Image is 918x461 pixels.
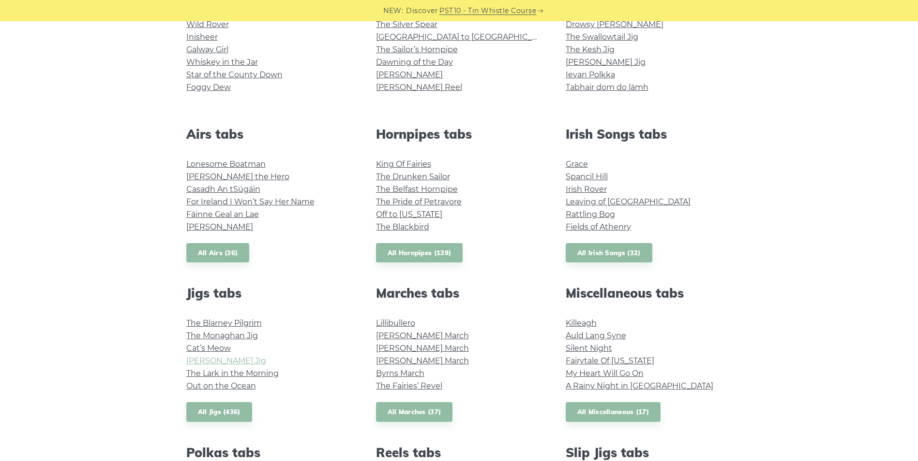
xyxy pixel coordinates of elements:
[186,331,258,340] a: The Monaghan Jig
[376,318,415,328] a: Lillibullero
[376,197,462,206] a: The Pride of Petravore
[186,286,353,301] h2: Jigs tabs
[186,197,315,206] a: For Ireland I Won’t Say Her Name
[566,70,615,79] a: Ievan Polkka
[566,127,732,142] h2: Irish Songs tabs
[376,172,450,181] a: The Drunken Sailor
[376,58,453,67] a: Dawning of the Day
[566,83,648,92] a: Tabhair dom do lámh
[439,5,536,16] a: PST10 - Tin Whistle Course
[186,369,279,378] a: The Lark in the Morning
[566,445,732,460] h2: Slip Jigs tabs
[186,70,283,79] a: Star of the County Down
[376,159,431,169] a: King Of Fairies
[566,197,691,206] a: Leaving of [GEOGRAPHIC_DATA]
[376,83,462,92] a: [PERSON_NAME] Reel
[376,20,437,29] a: The Silver Spear
[186,222,253,231] a: [PERSON_NAME]
[186,83,231,92] a: Foggy Dew
[566,402,661,422] a: All Miscellaneous (17)
[376,445,542,460] h2: Reels tabs
[566,45,615,54] a: The Kesh Jig
[376,210,442,219] a: Off to [US_STATE]
[566,185,607,194] a: Irish Rover
[566,331,626,340] a: Auld Lang Syne
[186,210,259,219] a: Fáinne Geal an Lae
[566,318,597,328] a: Killeagh
[376,222,429,231] a: The Blackbird
[186,344,231,353] a: Cat’s Meow
[186,58,258,67] a: Whiskey in the Jar
[566,286,732,301] h2: Miscellaneous tabs
[186,445,353,460] h2: Polkas tabs
[566,32,638,42] a: The Swallowtail Jig
[376,185,458,194] a: The Belfast Hornpipe
[376,356,469,365] a: [PERSON_NAME] March
[566,222,631,231] a: Fields of Athenry
[376,70,443,79] a: [PERSON_NAME]
[186,318,262,328] a: The Blarney Pilgrim
[376,127,542,142] h2: Hornpipes tabs
[376,32,555,42] a: [GEOGRAPHIC_DATA] to [GEOGRAPHIC_DATA]
[376,369,424,378] a: Byrns March
[186,45,228,54] a: Galway Girl
[566,243,652,263] a: All Irish Songs (32)
[186,185,260,194] a: Casadh An tSúgáin
[186,20,229,29] a: Wild Rover
[376,286,542,301] h2: Marches tabs
[566,210,615,219] a: Rattling Bog
[566,159,588,169] a: Grace
[566,344,612,353] a: Silent Night
[376,331,469,340] a: [PERSON_NAME] March
[566,381,713,390] a: A Rainy Night in [GEOGRAPHIC_DATA]
[186,159,266,169] a: Lonesome Boatman
[566,356,654,365] a: Fairytale Of [US_STATE]
[376,381,442,390] a: The Fairies’ Revel
[383,5,403,16] span: NEW:
[566,172,608,181] a: Spancil Hill
[186,356,266,365] a: [PERSON_NAME] Jig
[376,402,453,422] a: All Marches (37)
[376,344,469,353] a: [PERSON_NAME] March
[186,402,252,422] a: All Jigs (436)
[186,32,218,42] a: Inisheer
[566,20,663,29] a: Drowsy [PERSON_NAME]
[566,58,646,67] a: [PERSON_NAME] Jig
[186,243,250,263] a: All Airs (36)
[376,243,463,263] a: All Hornpipes (139)
[566,369,644,378] a: My Heart Will Go On
[406,5,438,16] span: Discover
[186,172,289,181] a: [PERSON_NAME] the Hero
[186,127,353,142] h2: Airs tabs
[376,45,458,54] a: The Sailor’s Hornpipe
[186,381,256,390] a: Out on the Ocean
